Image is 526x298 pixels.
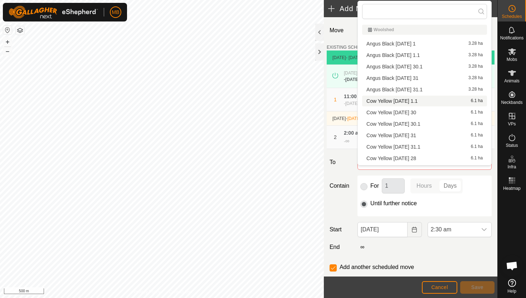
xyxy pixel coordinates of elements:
[366,110,416,115] span: Cow Yellow [DATE] 30
[362,61,487,72] li: Angus Black Saturday 30.1
[362,153,487,164] li: Cow Yellow Thursday 28
[169,289,190,295] a: Contact Us
[471,133,483,138] span: 6.1 ha
[471,98,483,104] span: 6.1 ha
[362,96,487,106] li: Cow Yellow Monday 1.1
[366,64,423,69] span: Angus Black [DATE] 30.1
[471,284,483,290] span: Save
[362,164,487,175] li: Hereford Red Monday 1
[370,183,379,189] label: For
[468,53,483,58] span: 3.28 ha
[471,144,483,149] span: 6.1 ha
[366,133,416,138] span: Cow Yellow [DATE] 31
[370,201,417,206] label: Until further notice
[362,73,487,83] li: Angus Black Sunday 31
[358,22,491,278] ul: Option List
[334,97,337,102] span: 1
[344,71,374,76] span: [DATE] 1:30 am
[502,14,522,19] span: Schedules
[327,23,355,38] label: Move
[468,41,483,46] span: 3.28 ha
[327,44,374,51] label: EXISTING SCHEDULES
[468,87,483,92] span: 3.28 ha
[468,76,483,81] span: 3.28 ha
[471,156,483,161] span: 6.1 ha
[16,26,24,35] button: Map Layers
[368,28,481,32] div: Woolshed
[3,26,12,34] button: Reset Map
[362,50,487,61] li: Angus Black Monday 1.1
[507,165,516,169] span: Infra
[498,276,526,296] a: Help
[471,121,483,126] span: 6.1 ha
[366,87,423,92] span: Angus Black [DATE] 31.1
[503,186,521,191] span: Heatmap
[362,141,487,152] li: Cow Yellow Sunday 31.1
[332,55,346,60] span: [DATE]
[3,47,12,56] button: –
[507,289,516,293] span: Help
[344,137,349,145] div: -
[362,84,487,95] li: Angus Black Sunday 31.1
[506,143,518,148] span: Status
[357,244,367,250] label: ∞
[344,76,379,83] div: -
[468,64,483,69] span: 3.28 ha
[428,222,477,237] span: 2:30 am
[507,57,517,62] span: Mobs
[366,53,420,58] span: Angus Black [DATE] 1.1
[366,121,420,126] span: Cow Yellow [DATE] 30.1
[344,100,375,107] div: -
[366,98,418,104] span: Cow Yellow [DATE] 1.1
[344,93,365,99] span: 11:00 am
[346,116,361,121] span: -
[408,222,422,237] button: Choose Date
[366,144,420,149] span: Cow Yellow [DATE] 31.1
[327,155,355,170] label: To
[344,130,362,136] span: 2:00 am
[112,9,120,16] span: MB
[3,38,12,46] button: +
[477,222,491,237] div: dropdown trigger
[501,100,522,105] span: Neckbands
[501,255,523,277] a: Open chat
[345,138,349,144] span: ∞
[431,284,448,290] span: Cancel
[422,281,457,294] button: Cancel
[366,76,418,81] span: Angus Black [DATE] 31
[366,41,415,46] span: Angus Black [DATE] 1
[366,156,416,161] span: Cow Yellow [DATE] 28
[334,134,337,140] span: 2
[332,116,346,121] span: [DATE]
[327,182,355,190] label: Contain
[500,36,523,40] span: Notifications
[328,4,462,13] h2: Add Move
[340,264,414,270] label: Add another scheduled move
[347,116,361,121] span: [DATE]
[362,130,487,141] li: Cow Yellow Sunday 31
[327,243,355,251] label: End
[327,225,355,234] label: Start
[362,107,487,118] li: Cow Yellow Saturday 30
[471,110,483,115] span: 6.1 ha
[345,101,375,106] span: [DATE] 2:00 am
[346,55,362,60] span: - [DATE]
[362,38,487,49] li: Angus Black Monday 1
[362,119,487,129] li: Cow Yellow Saturday 30.1
[504,79,520,83] span: Animals
[345,77,379,82] span: [DATE] 11:00 am
[9,6,98,19] img: Gallagher Logo
[133,289,160,295] a: Privacy Policy
[460,281,495,294] button: Save
[508,122,516,126] span: VPs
